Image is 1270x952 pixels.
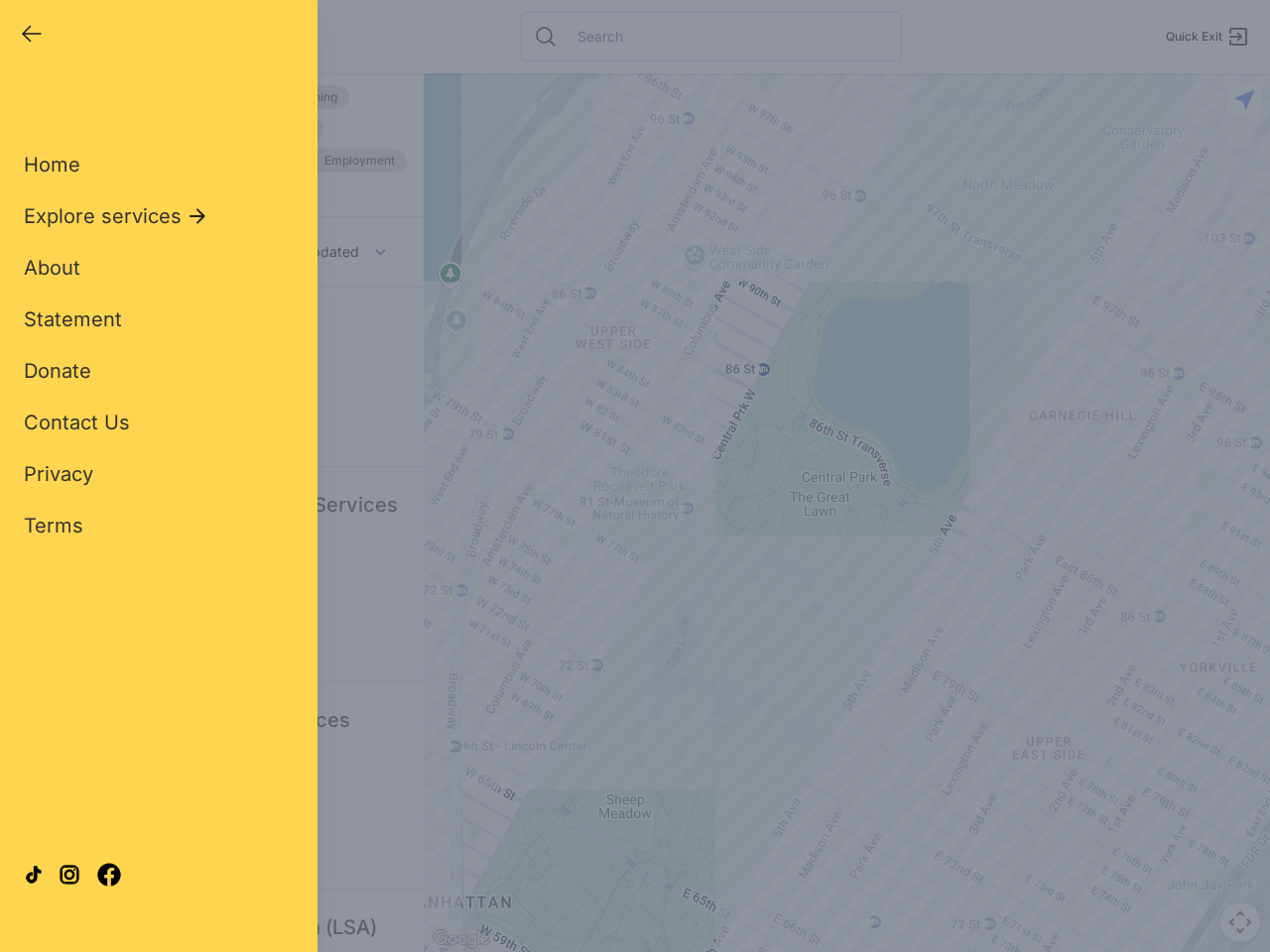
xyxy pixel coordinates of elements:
[24,305,122,333] a: Statement
[24,254,80,282] a: About
[24,359,91,383] span: Donate
[24,153,80,177] span: Home
[24,460,93,488] a: Privacy
[24,411,130,434] span: Contact Us
[24,357,91,385] a: Donate
[24,512,83,539] a: Terms
[24,307,122,331] span: Statement
[24,202,209,230] button: Explore services
[24,202,182,230] span: Explore services
[24,256,80,280] span: About
[24,462,93,486] span: Privacy
[24,409,130,436] a: Contact Us
[24,514,83,537] span: Terms
[24,151,80,178] a: Home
